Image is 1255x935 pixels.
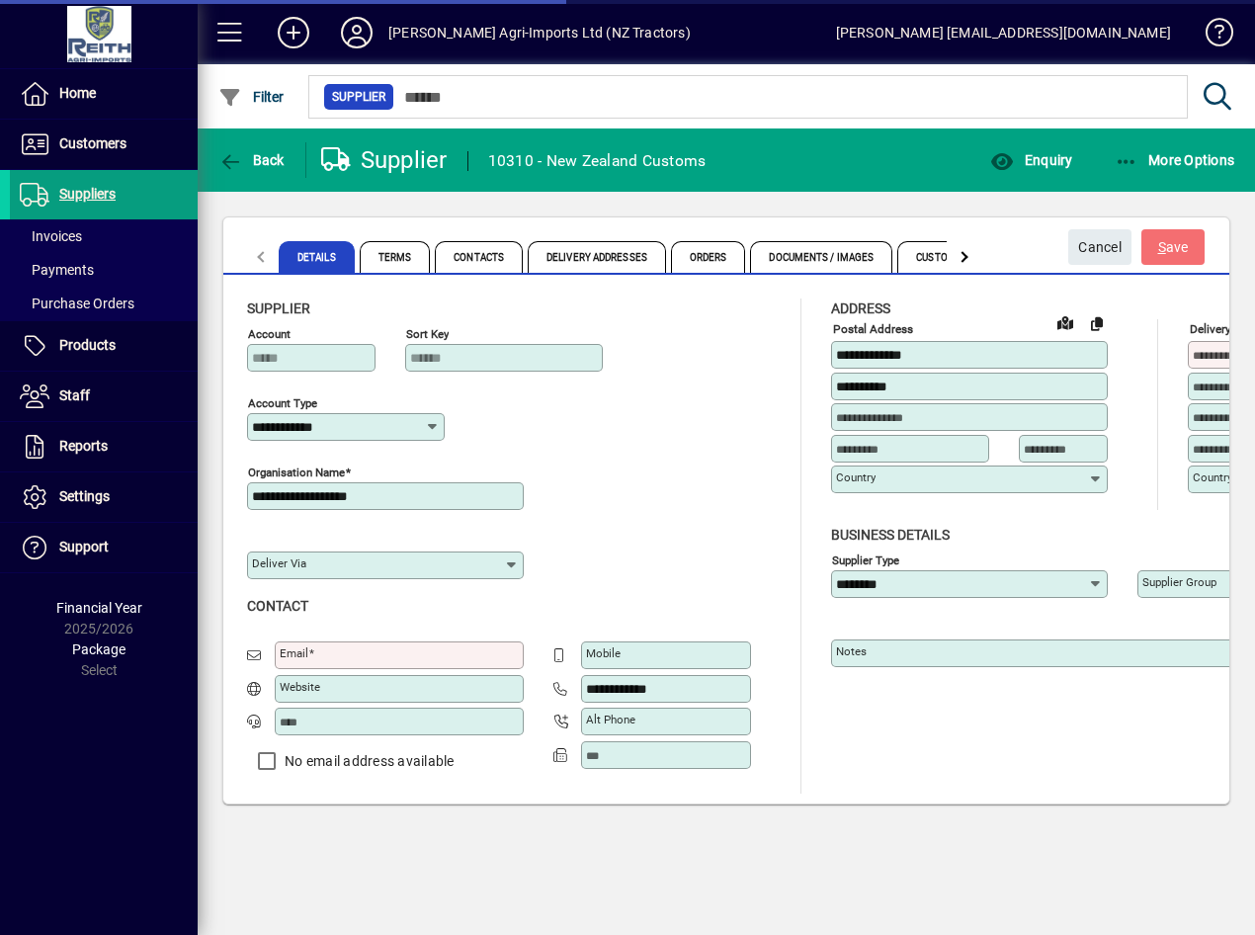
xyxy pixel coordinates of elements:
span: Delivery Addresses [528,241,666,273]
mat-label: Deliver via [252,556,306,570]
span: Filter [218,89,285,105]
button: Add [262,15,325,50]
span: Supplier [332,87,385,107]
span: Home [59,85,96,101]
span: S [1158,239,1166,255]
span: Supplier [247,300,310,316]
span: Suppliers [59,186,116,202]
a: Staff [10,372,198,421]
button: Profile [325,15,388,50]
a: Purchase Orders [10,287,198,320]
button: More Options [1110,142,1240,178]
mat-label: Email [280,646,308,660]
mat-label: Supplier group [1142,575,1216,589]
span: Customers [59,135,126,151]
div: [PERSON_NAME] [EMAIL_ADDRESS][DOMAIN_NAME] [836,17,1171,48]
a: Customers [10,120,198,169]
div: Supplier [321,144,448,176]
span: More Options [1115,152,1235,168]
mat-label: Country [836,470,876,484]
a: Support [10,523,198,572]
a: Settings [10,472,198,522]
a: Payments [10,253,198,287]
mat-label: Account [248,327,291,341]
a: View on map [1049,306,1081,338]
mat-label: Website [280,680,320,694]
button: Filter [213,79,290,115]
a: Products [10,321,198,371]
span: Custom Fields [897,241,1008,273]
span: Support [59,539,109,554]
a: Home [10,69,198,119]
app-page-header-button: Back [198,142,306,178]
mat-label: Alt Phone [586,713,635,726]
span: Payments [20,262,94,278]
span: Address [831,300,890,316]
span: Contact [247,598,308,614]
button: Save [1141,229,1205,265]
mat-label: Mobile [586,646,621,660]
mat-label: Sort key [406,327,449,341]
a: Reports [10,422,198,471]
button: Cancel [1068,229,1131,265]
span: Reports [59,438,108,454]
label: No email address available [281,751,455,771]
span: Back [218,152,285,168]
span: Contacts [435,241,523,273]
span: Invoices [20,228,82,244]
span: Business details [831,527,950,543]
mat-label: Country [1193,470,1232,484]
span: Details [279,241,355,273]
a: Invoices [10,219,198,253]
span: Financial Year [56,600,142,616]
a: Knowledge Base [1191,4,1230,68]
span: Products [59,337,116,353]
span: Settings [59,488,110,504]
span: Purchase Orders [20,296,134,311]
span: Cancel [1078,231,1122,264]
button: Enquiry [985,142,1077,178]
span: ave [1158,231,1189,264]
div: 10310 - New Zealand Customs [488,145,707,177]
mat-label: Notes [836,644,867,658]
span: Orders [671,241,746,273]
button: Copy to Delivery address [1081,307,1113,339]
span: Enquiry [990,152,1072,168]
span: Documents / Images [750,241,892,273]
span: Staff [59,387,90,403]
div: [PERSON_NAME] Agri-Imports Ltd (NZ Tractors) [388,17,691,48]
span: Terms [360,241,431,273]
button: Back [213,142,290,178]
mat-label: Account Type [248,396,317,410]
mat-label: Organisation name [248,466,345,479]
mat-label: Supplier type [832,552,899,566]
span: Package [72,641,125,657]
